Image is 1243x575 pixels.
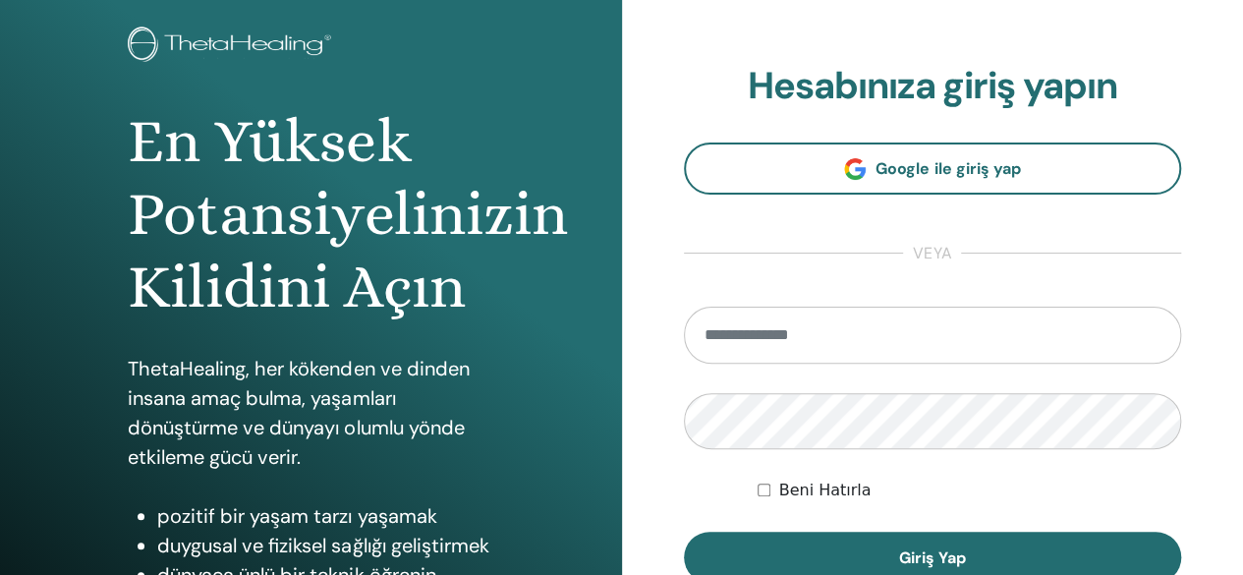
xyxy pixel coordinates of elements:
[876,158,1020,179] span: Google ile giriş yap
[157,531,493,560] li: duygusal ve fiziksel sağlığı geliştirmek
[758,479,1181,502] div: Keep me authenticated indefinitely or until I manually logout
[684,64,1182,109] h2: Hesabınıza giriş yapın
[128,354,493,472] p: ThetaHealing, her kökenden ve dinden insana amaç bulma, yaşamları dönüştürme ve dünyayı olumlu yö...
[899,547,966,568] span: Giriş Yap
[684,143,1182,195] a: Google ile giriş yap
[157,501,493,531] li: pozitif bir yaşam tarzı yaşamak
[128,105,493,324] h1: En Yüksek Potansiyelinizin Kilidini Açın
[903,242,961,265] span: veya
[778,479,871,502] label: Beni Hatırla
